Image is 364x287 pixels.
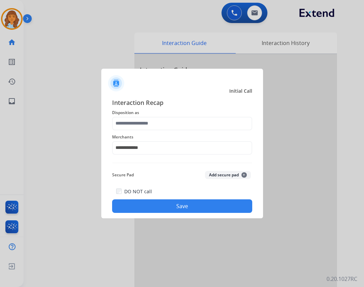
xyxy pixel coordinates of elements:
[327,275,357,283] p: 0.20.1027RC
[112,171,134,179] span: Secure Pad
[229,88,252,94] span: Initial Call
[205,171,251,179] button: Add secure pad+
[112,109,252,117] span: Disposition as
[124,188,152,195] label: DO NOT call
[112,98,252,109] span: Interaction Recap
[108,75,124,91] img: contactIcon
[112,199,252,213] button: Save
[241,172,247,178] span: +
[112,133,252,141] span: Merchants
